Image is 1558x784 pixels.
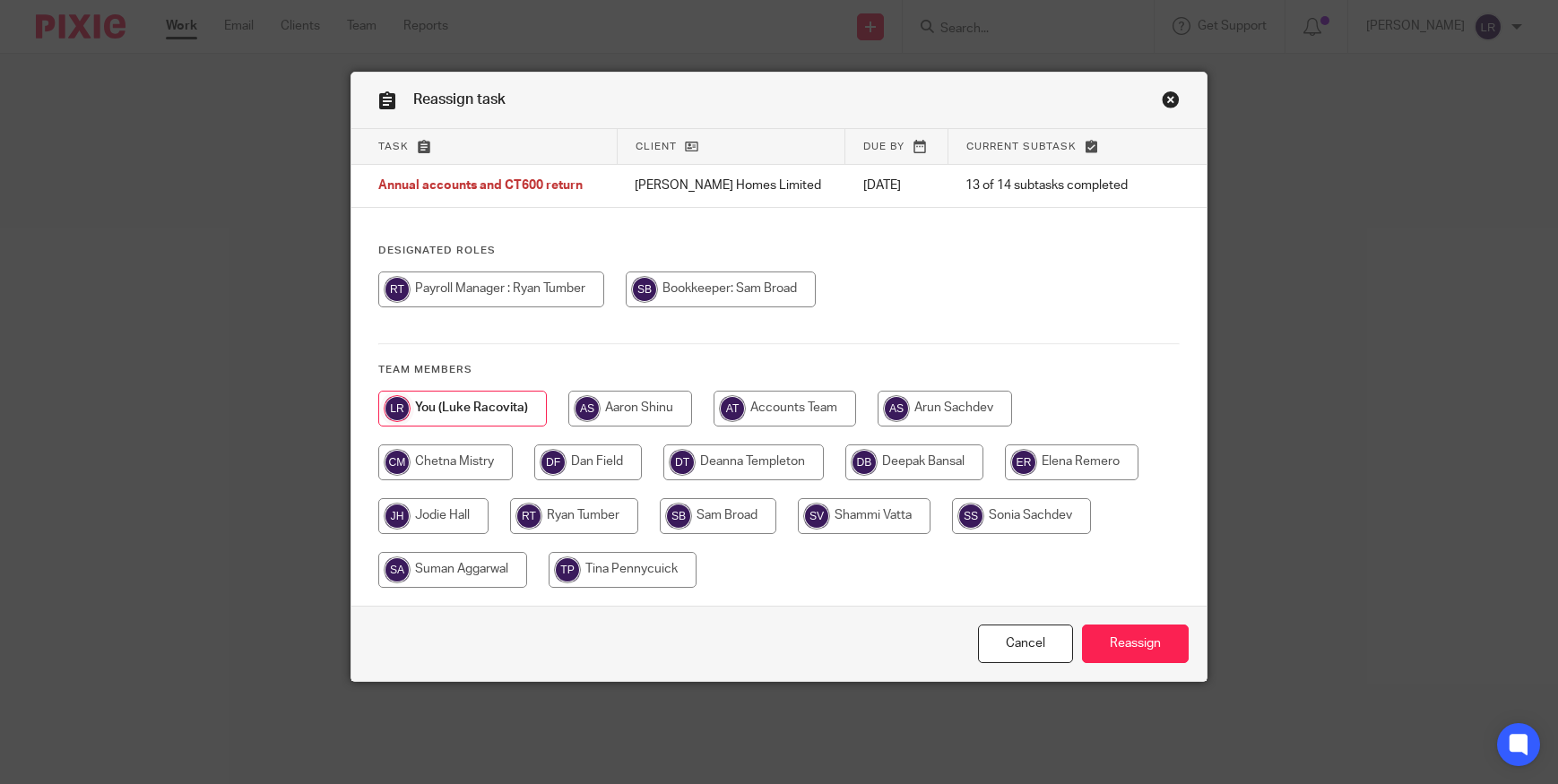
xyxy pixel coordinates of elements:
input: Reassign [1082,625,1189,663]
span: Client [636,142,677,151]
span: Reassign task [413,92,506,107]
h4: Team members [378,363,1180,377]
p: [DATE] [863,177,930,194]
span: Current subtask [966,142,1077,151]
span: Task [378,142,409,151]
h4: Designated Roles [378,244,1180,258]
span: Annual accounts and CT600 return [378,180,583,193]
span: Due by [863,142,905,151]
a: Close this dialog window [978,625,1073,663]
a: Close this dialog window [1162,90,1180,115]
p: [PERSON_NAME] Homes Limited [635,177,827,194]
td: 13 of 14 subtasks completed [948,165,1151,208]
